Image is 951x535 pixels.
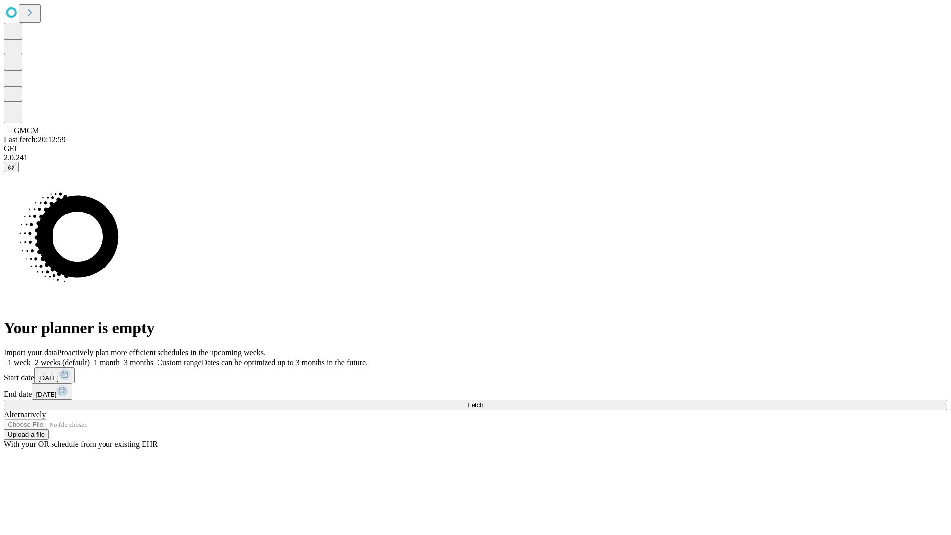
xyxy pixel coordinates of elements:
[157,358,201,367] span: Custom range
[4,429,49,440] button: Upload a file
[4,440,158,448] span: With your OR schedule from your existing EHR
[4,410,46,419] span: Alternatively
[57,348,265,357] span: Proactively plan more efficient schedules in the upcoming weeks.
[4,383,947,400] div: End date
[467,401,483,409] span: Fetch
[4,319,947,337] h1: Your planner is empty
[34,367,75,383] button: [DATE]
[35,358,90,367] span: 2 weeks (default)
[8,358,31,367] span: 1 week
[4,162,19,172] button: @
[202,358,368,367] span: Dates can be optimized up to 3 months in the future.
[4,367,947,383] div: Start date
[14,126,39,135] span: GMCM
[4,153,947,162] div: 2.0.241
[36,391,56,398] span: [DATE]
[4,348,57,357] span: Import your data
[32,383,72,400] button: [DATE]
[94,358,120,367] span: 1 month
[8,163,15,171] span: @
[4,135,66,144] span: Last fetch: 20:12:59
[4,144,947,153] div: GEI
[38,374,59,382] span: [DATE]
[4,400,947,410] button: Fetch
[124,358,153,367] span: 3 months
